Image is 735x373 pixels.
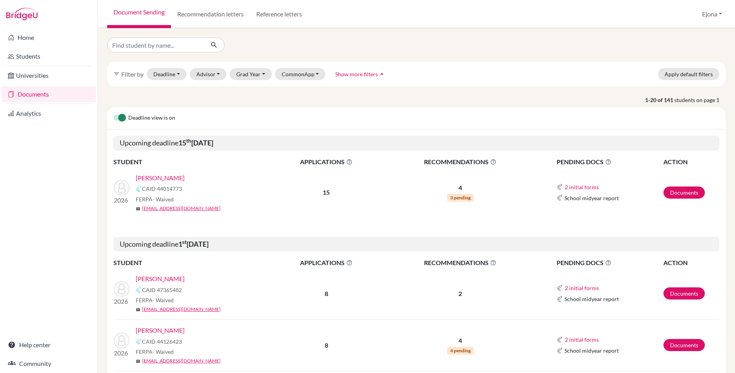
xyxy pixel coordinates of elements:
[270,258,382,267] span: APPLICATIONS
[378,70,386,78] i: arrow_drop_up
[136,274,185,283] a: [PERSON_NAME]
[113,157,270,167] th: STUDENT
[136,287,142,293] img: Common App logo
[2,337,96,353] a: Help center
[564,183,599,192] button: 2 initial forms
[136,173,185,183] a: [PERSON_NAME]
[2,356,96,371] a: Community
[557,195,563,201] img: Common App logo
[142,357,221,364] a: [EMAIL_ADDRESS][DOMAIN_NAME]
[230,68,272,80] button: Grad Year
[325,290,328,297] b: 8
[557,157,663,167] span: PENDING DOCS
[136,348,174,356] span: FERPA
[383,336,537,345] p: 4
[142,306,221,313] a: [EMAIL_ADDRESS][DOMAIN_NAME]
[114,297,129,306] p: 2026
[114,348,129,358] p: 2026
[557,258,663,267] span: PENDING DOCS
[383,289,537,298] p: 2
[128,113,175,123] span: Deadline view is on
[699,7,726,22] button: Ejona
[136,338,142,344] img: Common App logo
[557,285,563,291] img: Common App logo
[6,8,38,20] img: Bridge-U
[121,70,144,78] span: Filter by
[136,359,140,364] span: mail
[2,86,96,102] a: Documents
[147,68,187,80] button: Deadline
[564,194,619,202] span: School midyear report
[564,283,599,292] button: 2 initial forms
[663,186,705,199] a: Documents
[114,195,129,205] p: 2026
[564,346,619,355] span: School midyear report
[142,286,182,294] span: CAID 47365482
[113,71,120,77] i: filter_list
[2,48,96,64] a: Students
[186,138,191,144] sup: th
[275,68,326,80] button: CommonApp
[663,258,719,268] th: ACTION
[136,307,140,312] span: mail
[2,30,96,45] a: Home
[663,339,705,351] a: Documents
[182,239,187,245] sup: st
[674,96,726,104] span: students on page 1
[114,333,129,348] img: Hoori, Hayato
[113,258,270,268] th: STUDENT
[323,188,330,196] b: 15
[153,348,174,355] span: - Waived
[329,68,392,80] button: Show more filtersarrow_drop_up
[178,138,213,147] b: 15 [DATE]
[557,348,563,354] img: Common App logo
[113,136,719,151] h5: Upcoming deadline
[383,157,537,167] span: RECOMMENDATIONS
[178,240,208,248] b: 1 [DATE]
[383,258,537,267] span: RECOMMENDATIONS
[557,337,563,343] img: Common App logo
[136,296,174,304] span: FERPA
[136,195,174,203] span: FERPA
[142,337,182,346] span: CAID 44126423
[113,237,719,252] h5: Upcoming deadline
[136,186,142,192] img: Common App logo
[557,296,563,302] img: Common App logo
[142,205,221,212] a: [EMAIL_ADDRESS][DOMAIN_NAME]
[645,96,674,104] strong: 1-20 of 141
[447,194,474,202] span: 3 pending
[2,106,96,121] a: Analytics
[114,281,129,297] img: Brown, Kate
[564,295,619,303] span: School midyear report
[325,341,328,349] b: 8
[335,71,378,77] span: Show more filters
[383,183,537,192] p: 4
[447,347,474,355] span: 4 pending
[190,68,227,80] button: Advisor
[663,287,705,299] a: Documents
[153,196,174,203] span: - Waived
[107,38,204,52] input: Find student by name...
[270,157,382,167] span: APPLICATIONS
[136,206,140,211] span: mail
[142,185,182,193] span: CAID 44014773
[136,326,185,335] a: [PERSON_NAME]
[153,297,174,303] span: - Waived
[658,68,719,80] button: Apply default filters
[114,180,129,195] img: Kawakami, Rick
[663,157,719,167] th: ACTION
[557,184,563,190] img: Common App logo
[564,335,599,344] button: 2 initial forms
[2,68,96,83] a: Universities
